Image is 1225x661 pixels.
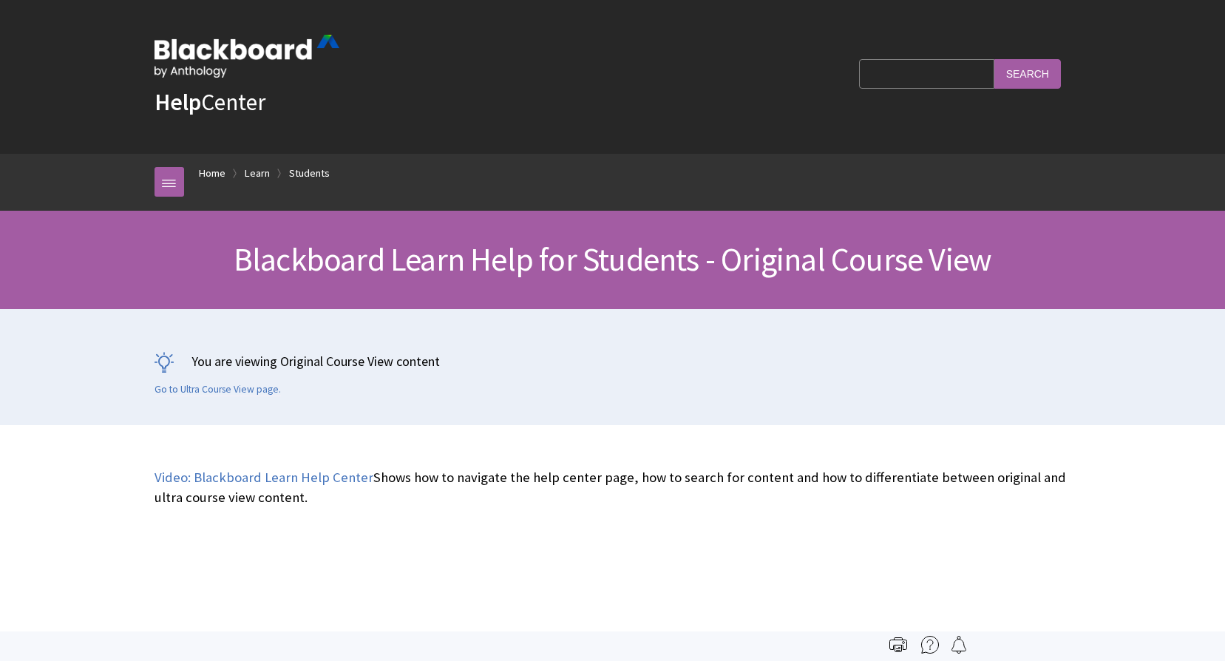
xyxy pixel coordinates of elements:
a: Students [289,164,330,183]
img: Follow this page [950,636,968,654]
img: Blackboard by Anthology [155,35,339,78]
a: Video: Blackboard Learn Help Center [155,469,373,487]
img: More help [921,636,939,654]
a: Learn [245,164,270,183]
img: Print [889,636,907,654]
p: You are viewing Original Course View content [155,352,1071,370]
p: Shows how to navigate the help center page, how to search for content and how to differentiate be... [155,468,1071,506]
a: HelpCenter [155,87,265,117]
span: Blackboard Learn Help for Students - Original Course View [234,239,991,279]
strong: Help [155,87,201,117]
a: Go to Ultra Course View page. [155,383,281,396]
input: Search [994,59,1061,88]
a: Home [199,164,225,183]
